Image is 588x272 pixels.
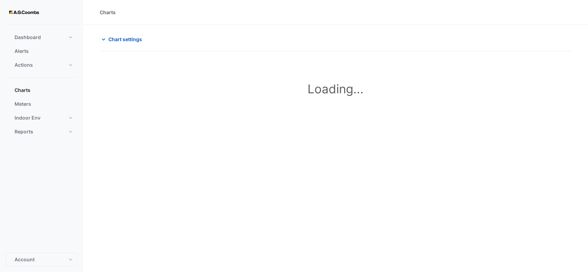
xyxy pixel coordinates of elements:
[6,30,78,44] button: Dashboard
[15,128,33,135] span: Reports
[6,44,78,58] button: Alerts
[15,256,35,263] span: Account
[15,62,33,68] span: Actions
[15,87,30,94] span: Charts
[15,114,41,121] span: Indoor Env
[6,125,78,139] button: Reports
[15,48,29,55] span: Alerts
[15,34,41,41] span: Dashboard
[100,9,116,16] div: Charts
[8,6,39,19] img: Company Logo
[6,58,78,72] button: Actions
[6,83,78,97] button: Charts
[6,253,78,266] button: Account
[100,33,146,45] button: Chart settings
[108,36,142,43] span: Chart settings
[15,101,31,107] span: Meters
[115,82,556,96] h1: Loading...
[6,111,78,125] button: Indoor Env
[6,97,78,111] button: Meters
